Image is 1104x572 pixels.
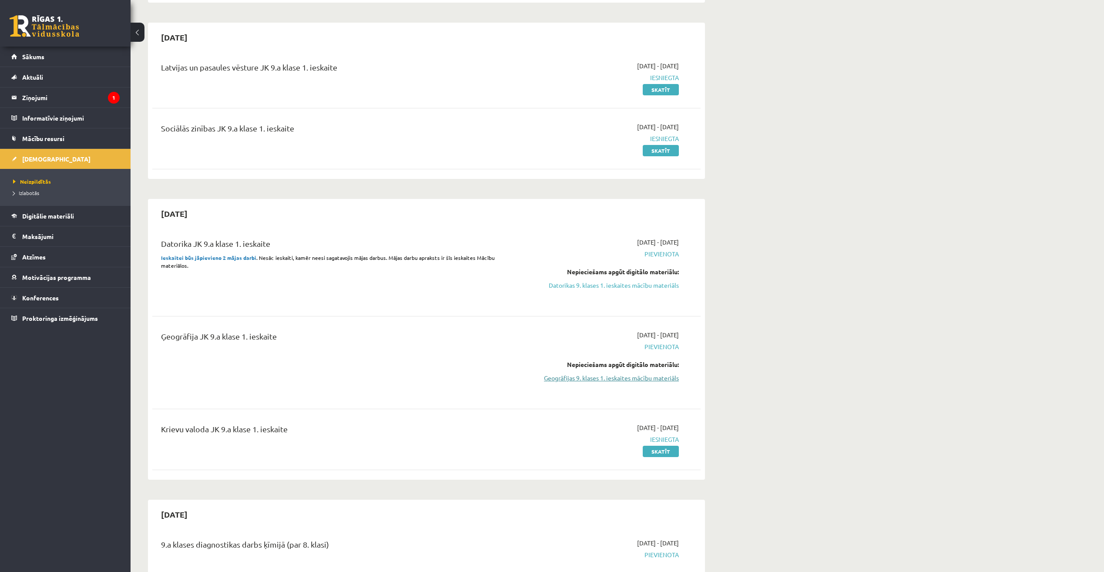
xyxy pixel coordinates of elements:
a: Maksājumi [11,226,120,246]
strong: Ieskaitei būs jāpievieno 2 mājas darbi [161,254,256,261]
span: . Nesāc ieskaiti, kamēr neesi sagatavojis mājas darbus. Mājas darbu apraksts ir šīs ieskaites Māc... [161,254,495,269]
legend: Ziņojumi [22,87,120,108]
span: Motivācijas programma [22,273,91,281]
a: Atzīmes [11,247,120,267]
span: [DATE] - [DATE] [637,61,679,71]
span: [DATE] - [DATE] [637,122,679,131]
span: Proktoringa izmēģinājums [22,314,98,322]
span: [DATE] - [DATE] [637,538,679,548]
a: Informatīvie ziņojumi [11,108,120,128]
a: Datorikas 9. klases 1. ieskaites mācību materiāls [515,281,679,290]
a: Skatīt [643,145,679,156]
div: Ģeogrāfija JK 9.a klase 1. ieskaite [161,330,502,347]
a: Ģeogrāfijas 9. klases 1. ieskaites mācību materiāls [515,373,679,383]
span: Iesniegta [515,134,679,143]
a: Skatīt [643,84,679,95]
a: Konferences [11,288,120,308]
span: Pievienota [515,342,679,351]
a: Izlabotās [13,189,122,197]
legend: Informatīvie ziņojumi [22,108,120,128]
a: Digitālie materiāli [11,206,120,226]
span: Sākums [22,53,44,61]
a: Motivācijas programma [11,267,120,287]
div: Nepieciešams apgūt digitālo materiālu: [515,267,679,276]
a: Proktoringa izmēģinājums [11,308,120,328]
a: Skatīt [643,446,679,457]
span: Izlabotās [13,189,39,196]
i: 1 [108,92,120,104]
h2: [DATE] [152,203,196,224]
a: Sākums [11,47,120,67]
span: [DATE] - [DATE] [637,238,679,247]
div: Nepieciešams apgūt digitālo materiālu: [515,360,679,369]
div: Sociālās zinības JK 9.a klase 1. ieskaite [161,122,502,138]
h2: [DATE] [152,504,196,525]
div: Krievu valoda JK 9.a klase 1. ieskaite [161,423,502,439]
div: Latvijas un pasaules vēsture JK 9.a klase 1. ieskaite [161,61,502,77]
a: Neizpildītās [13,178,122,185]
span: Neizpildītās [13,178,51,185]
span: Aktuāli [22,73,43,81]
h2: [DATE] [152,27,196,47]
a: Mācību resursi [11,128,120,148]
span: [DEMOGRAPHIC_DATA] [22,155,91,163]
div: 9.a klases diagnostikas darbs ķīmijā (par 8. klasi) [161,538,502,555]
span: Iesniegta [515,73,679,82]
span: Iesniegta [515,435,679,444]
span: Konferences [22,294,59,302]
span: Digitālie materiāli [22,212,74,220]
span: [DATE] - [DATE] [637,423,679,432]
span: Pievienota [515,249,679,259]
legend: Maksājumi [22,226,120,246]
span: Mācību resursi [22,135,64,142]
span: [DATE] - [DATE] [637,330,679,340]
a: Rīgas 1. Tālmācības vidusskola [10,15,79,37]
span: Pievienota [515,550,679,559]
span: Atzīmes [22,253,46,261]
a: [DEMOGRAPHIC_DATA] [11,149,120,169]
a: Ziņojumi1 [11,87,120,108]
a: Aktuāli [11,67,120,87]
div: Datorika JK 9.a klase 1. ieskaite [161,238,502,254]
